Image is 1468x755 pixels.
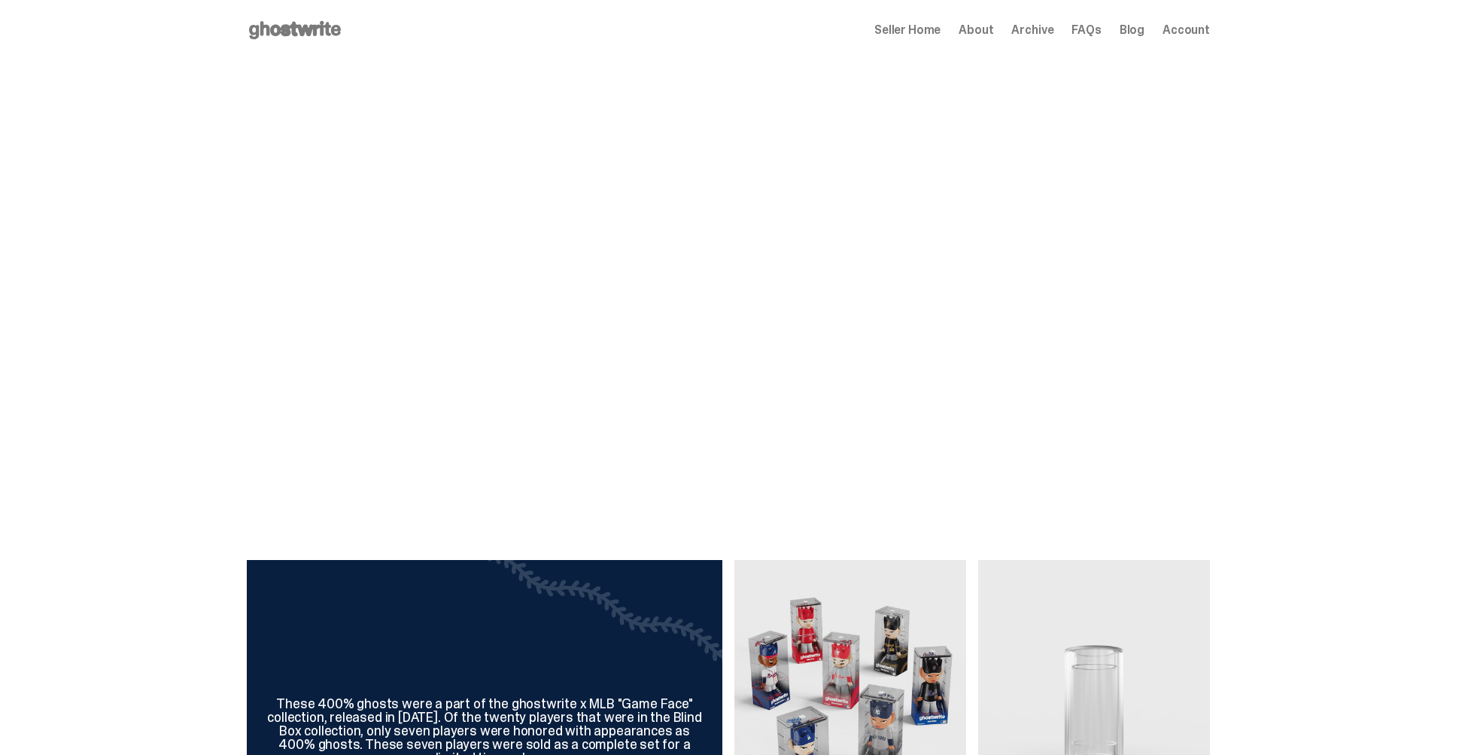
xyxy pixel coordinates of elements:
[1071,24,1101,36] a: FAQs
[1120,24,1144,36] a: Blog
[1163,24,1210,36] a: Account
[959,24,993,36] a: About
[1011,24,1053,36] a: Archive
[874,24,941,36] a: Seller Home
